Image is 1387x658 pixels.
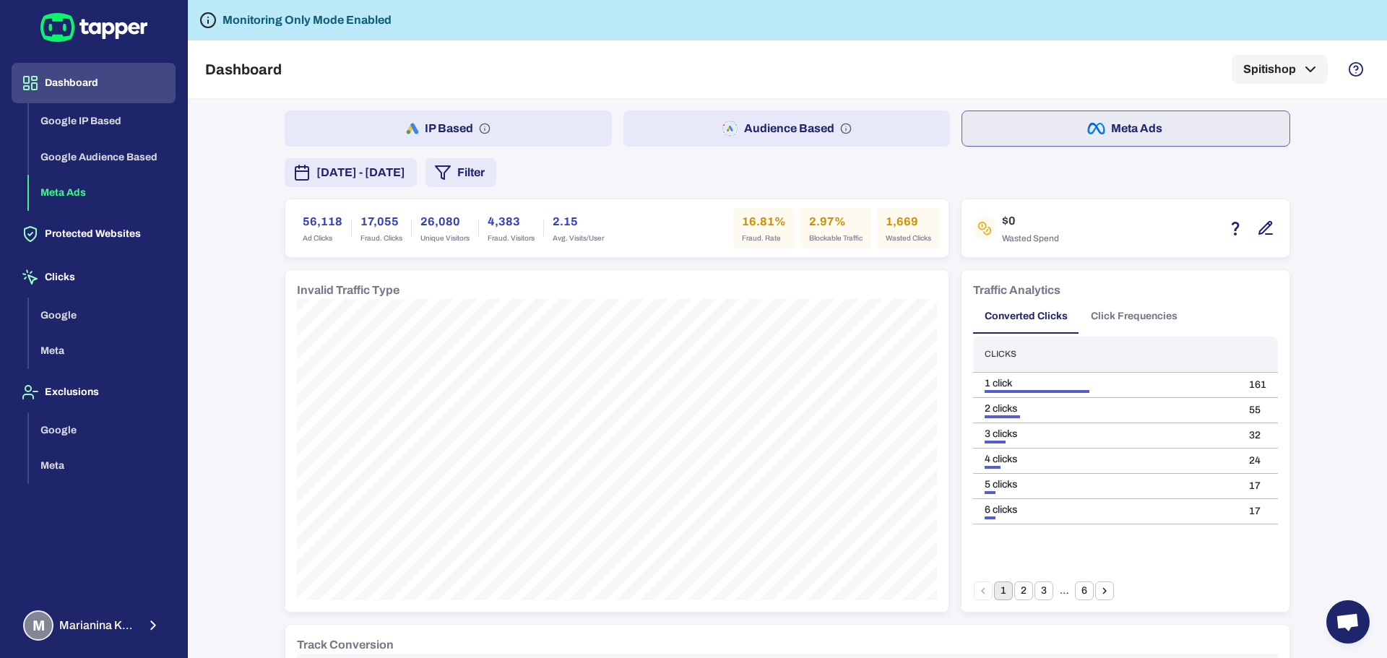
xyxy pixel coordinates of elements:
[12,76,176,88] a: Dashboard
[985,428,1226,441] div: 3 clicks
[222,12,392,29] h6: Monitoring Only Mode Enabled
[23,610,53,641] div: M
[994,581,1013,600] button: page 1
[553,213,604,230] h6: 2.15
[479,123,491,134] svg: IP based: Search, Display, and Shopping.
[1237,372,1278,397] td: 161
[29,448,176,484] button: Meta
[303,233,342,243] span: Ad Clicks
[553,233,604,243] span: Avg. Visits/User
[1014,581,1033,600] button: Go to page 2
[1326,600,1370,644] div: Open chat
[29,175,176,211] button: Meta Ads
[742,233,786,243] span: Fraud. Rate
[1002,233,1059,244] span: Wasted Spend
[1075,581,1094,600] button: Go to page 6
[420,233,470,243] span: Unique Visitors
[742,213,786,230] h6: 16.81%
[360,233,402,243] span: Fraud. Clicks
[973,337,1237,372] th: Clicks
[809,233,863,243] span: Blockable Traffic
[1002,212,1059,230] h6: $0
[29,308,176,320] a: Google
[29,186,176,198] a: Meta Ads
[29,423,176,435] a: Google
[12,385,176,397] a: Exclusions
[425,158,496,187] button: Filter
[985,402,1226,415] div: 2 clicks
[1232,55,1328,84] button: Spitishop
[1034,581,1053,600] button: Go to page 3
[973,581,1115,600] nav: pagination navigation
[1237,448,1278,473] td: 24
[973,282,1060,299] h6: Traffic Analytics
[12,257,176,298] button: Clicks
[985,503,1226,516] div: 6 clicks
[297,636,394,654] h6: Track Conversion
[12,372,176,412] button: Exclusions
[285,111,612,147] button: IP Based
[1237,423,1278,448] td: 32
[29,412,176,449] button: Google
[12,605,176,646] button: MMarianina Karra
[973,299,1079,334] button: Converted Clicks
[12,63,176,103] button: Dashboard
[29,150,176,162] a: Google Audience Based
[303,213,342,230] h6: 56,118
[12,227,176,239] a: Protected Websites
[962,111,1290,147] button: Meta Ads
[285,158,417,187] button: [DATE] - [DATE]
[360,213,402,230] h6: 17,055
[1237,498,1278,524] td: 17
[985,377,1226,390] div: 1 click
[488,213,535,230] h6: 4,383
[199,12,217,29] svg: Tapper is not blocking any fraudulent activity for this domain
[29,344,176,356] a: Meta
[420,213,470,230] h6: 26,080
[886,233,931,243] span: Wasted Clicks
[29,139,176,176] button: Google Audience Based
[1237,473,1278,498] td: 17
[809,213,863,230] h6: 2.97%
[886,213,931,230] h6: 1,669
[29,114,176,126] a: Google IP Based
[29,298,176,334] button: Google
[1079,299,1189,334] button: Click Frequencies
[840,123,852,134] svg: Audience based: Search, Display, Shopping, Video Performance Max, Demand Generation
[297,282,399,299] h6: Invalid Traffic Type
[29,103,176,139] button: Google IP Based
[59,618,137,633] span: Marianina Karra
[29,333,176,369] button: Meta
[1223,216,1248,241] button: Estimation based on the quantity of invalid click x cost-per-click.
[1095,581,1114,600] button: Go to next page
[985,453,1226,466] div: 4 clicks
[1055,584,1073,597] div: …
[12,270,176,282] a: Clicks
[488,233,535,243] span: Fraud. Visitors
[29,459,176,471] a: Meta
[623,111,951,147] button: Audience Based
[12,214,176,254] button: Protected Websites
[1237,397,1278,423] td: 55
[205,61,282,78] h5: Dashboard
[985,478,1226,491] div: 5 clicks
[316,164,405,181] span: [DATE] - [DATE]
